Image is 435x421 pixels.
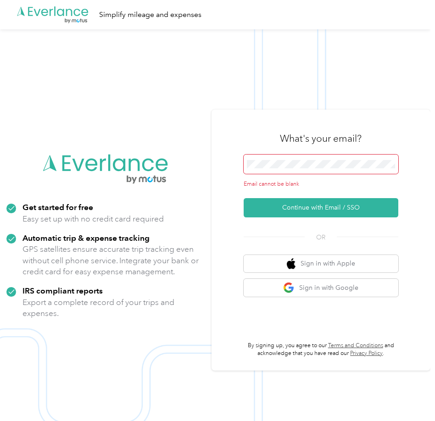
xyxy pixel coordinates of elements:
a: Terms and Conditions [328,342,383,349]
strong: IRS compliant reports [22,286,103,295]
p: Export a complete record of your trips and expenses. [22,297,205,319]
a: Privacy Policy [350,350,383,357]
h3: What's your email? [280,132,362,145]
p: By signing up, you agree to our and acknowledge that you have read our . [244,342,399,358]
p: Easy set up with no credit card required [22,213,164,225]
p: GPS satellites ensure accurate trip tracking even without cell phone service. Integrate your bank... [22,244,205,277]
img: google logo [283,282,295,294]
div: Email cannot be blank [244,180,399,188]
button: Continue with Email / SSO [244,198,399,217]
button: google logoSign in with Google [244,279,399,297]
strong: Automatic trip & expense tracking [22,233,150,243]
span: OR [305,233,337,242]
img: apple logo [287,258,296,270]
div: Simplify mileage and expenses [99,9,201,21]
strong: Get started for free [22,202,93,212]
button: apple logoSign in with Apple [244,255,399,273]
